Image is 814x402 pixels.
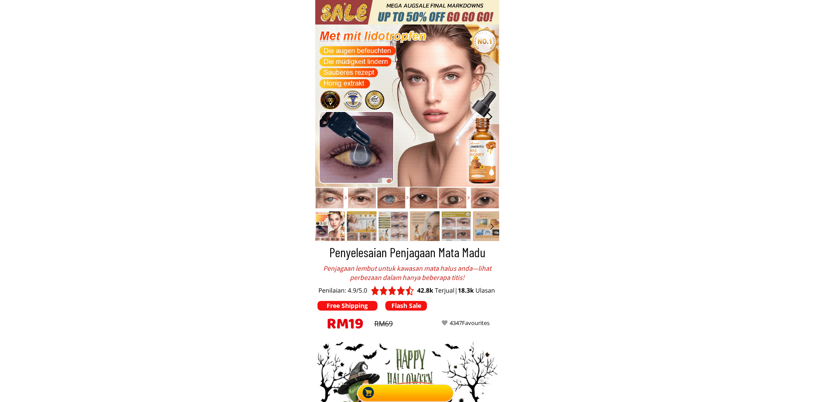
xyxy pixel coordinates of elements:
[374,318,413,330] div: RM69
[385,301,427,311] p: Flash Sale
[450,318,499,328] div: 4347Favourites
[327,313,381,339] h3: RM19
[317,301,377,311] p: Free Shipping
[322,264,493,282] div: Penjagaan lembut untuk kawasan mata halus anda—lihat perbezaan dalam hanya beberapa titis!
[317,242,497,262] h3: Penyelesaian Penjagaan Mata Madu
